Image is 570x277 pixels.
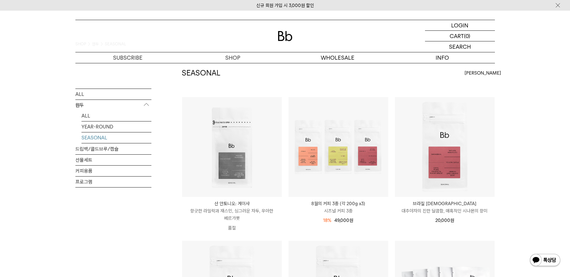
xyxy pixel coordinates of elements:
[75,89,151,99] a: ALL
[182,200,282,222] a: 산 안토니오: 게이샤 향긋한 라일락과 재스민, 싱그러운 자두, 우아한 베르가못
[278,31,292,41] img: 로고
[395,207,495,215] p: 대추야자의 진한 달콤함, 매혹적인 시나몬의 향미
[182,200,282,207] p: 산 안토니오: 게이샤
[180,52,285,63] a: SHOP
[465,69,501,77] span: [PERSON_NAME]
[288,200,388,207] p: 8월의 커피 3종 (각 200g x3)
[323,217,331,224] div: 18%
[349,218,353,223] span: 원
[285,52,390,63] p: WHOLESALE
[75,176,151,187] a: 프로그램
[450,31,464,41] p: CART
[75,165,151,176] a: 커피용품
[450,218,454,223] span: 원
[182,68,220,78] h2: SEASONAL
[425,20,495,31] a: LOGIN
[425,31,495,41] a: CART (0)
[256,3,314,8] a: 신규 회원 가입 시 3,000원 할인
[390,52,495,63] p: INFO
[75,52,180,63] a: SUBSCRIBE
[395,200,495,215] a: 브라질 [DEMOGRAPHIC_DATA] 대추야자의 진한 달콤함, 매혹적인 시나몬의 향미
[464,31,470,41] p: (0)
[288,207,388,215] p: 시즈널 커피 3종
[182,222,282,234] p: 품절
[81,132,151,143] a: SEASONAL
[81,110,151,121] a: ALL
[75,154,151,165] a: 선물세트
[451,20,468,30] p: LOGIN
[81,121,151,132] a: YEAR-ROUND
[288,97,388,197] img: 8월의 커피 3종 (각 200g x3)
[182,207,282,222] p: 향긋한 라일락과 재스민, 싱그러운 자두, 우아한 베르가못
[529,253,561,268] img: 카카오톡 채널 1:1 채팅 버튼
[435,218,454,223] span: 20,000
[182,97,282,197] img: 산 안토니오: 게이샤
[75,143,151,154] a: 드립백/콜드브루/캡슐
[334,218,353,223] span: 49,000
[75,100,151,110] p: 원두
[395,200,495,207] p: 브라질 [DEMOGRAPHIC_DATA]
[449,41,471,52] p: SEARCH
[288,200,388,215] a: 8월의 커피 3종 (각 200g x3) 시즈널 커피 3종
[395,97,495,197] img: 브라질 사맘바이아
